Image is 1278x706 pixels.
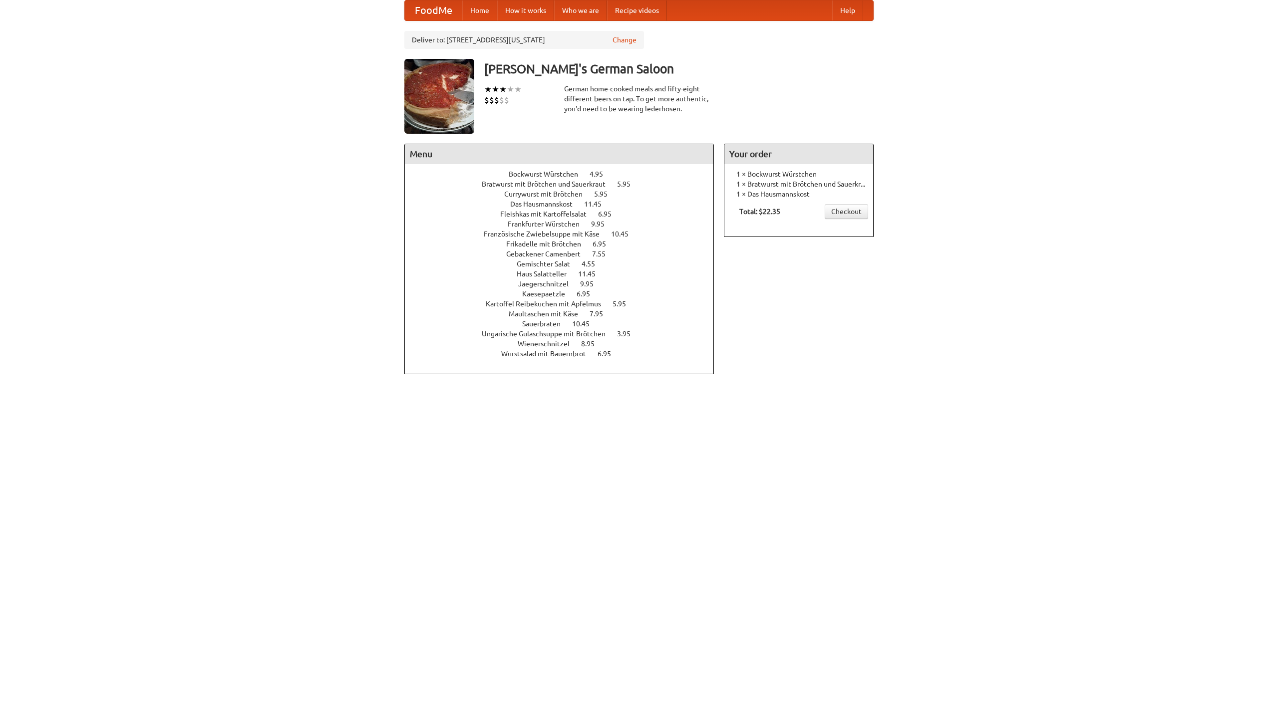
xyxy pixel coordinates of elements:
li: $ [489,95,494,106]
span: Das Hausmannskost [510,200,583,208]
a: Ungarische Gulaschsuppe mit Brötchen 3.95 [482,330,649,338]
li: $ [494,95,499,106]
span: Französische Zwiebelsuppe mit Käse [484,230,610,238]
a: Wienerschnitzel 8.95 [518,340,613,348]
span: 5.95 [613,300,636,308]
span: 11.45 [578,270,606,278]
li: ★ [492,84,499,95]
a: Kaesepaetzle 6.95 [522,290,609,298]
span: 10.45 [611,230,639,238]
span: 4.55 [582,260,605,268]
span: Currywurst mit Brötchen [504,190,593,198]
span: Haus Salatteller [517,270,577,278]
span: 5.95 [617,180,640,188]
li: 1 × Bockwurst Würstchen [729,169,868,179]
a: Checkout [825,204,868,219]
span: Wurstsalad mit Bauernbrot [501,350,596,358]
span: Ungarische Gulaschsuppe mit Brötchen [482,330,616,338]
a: Help [832,0,863,20]
h3: [PERSON_NAME]'s German Saloon [484,59,874,79]
span: Gemischter Salat [517,260,580,268]
a: Gemischter Salat 4.55 [517,260,614,268]
span: Kartoffel Reibekuchen mit Apfelmus [486,300,611,308]
span: 4.95 [590,170,613,178]
b: Total: $22.35 [739,208,780,216]
a: Sauerbraten 10.45 [522,320,608,328]
a: Das Hausmannskost 11.45 [510,200,620,208]
a: Wurstsalad mit Bauernbrot 6.95 [501,350,630,358]
span: Sauerbraten [522,320,571,328]
h4: Your order [724,144,873,164]
span: Bockwurst Würstchen [509,170,588,178]
a: Currywurst mit Brötchen 5.95 [504,190,626,198]
li: $ [499,95,504,106]
a: Who we are [554,0,607,20]
a: Jaegerschnitzel 9.95 [518,280,612,288]
div: German home-cooked meals and fifty-eight different beers on tap. To get more authentic, you'd nee... [564,84,714,114]
span: 10.45 [572,320,600,328]
a: FoodMe [405,0,462,20]
a: Bratwurst mit Brötchen und Sauerkraut 5.95 [482,180,649,188]
a: Französische Zwiebelsuppe mit Käse 10.45 [484,230,647,238]
h4: Menu [405,144,713,164]
a: Fleishkas mit Kartoffelsalat 6.95 [500,210,630,218]
span: Wienerschnitzel [518,340,580,348]
span: 11.45 [584,200,612,208]
span: 6.95 [598,210,622,218]
a: How it works [497,0,554,20]
a: Gebackener Camenbert 7.55 [506,250,624,258]
span: 6.95 [593,240,616,248]
a: Maultaschen mit Käse 7.95 [509,310,622,318]
a: Frankfurter Würstchen 9.95 [508,220,623,228]
span: 6.95 [577,290,600,298]
li: ★ [499,84,507,95]
span: Gebackener Camenbert [506,250,591,258]
span: 6.95 [598,350,621,358]
li: 1 × Bratwurst mit Brötchen und Sauerkraut [729,179,868,189]
li: $ [484,95,489,106]
a: Home [462,0,497,20]
li: ★ [514,84,522,95]
div: Deliver to: [STREET_ADDRESS][US_STATE] [404,31,644,49]
img: angular.jpg [404,59,474,134]
span: Maultaschen mit Käse [509,310,588,318]
span: Jaegerschnitzel [518,280,579,288]
span: 9.95 [591,220,615,228]
li: ★ [507,84,514,95]
li: $ [504,95,509,106]
a: Change [613,35,637,45]
a: Haus Salatteller 11.45 [517,270,614,278]
span: Kaesepaetzle [522,290,575,298]
span: Frankfurter Würstchen [508,220,590,228]
a: Kartoffel Reibekuchen mit Apfelmus 5.95 [486,300,644,308]
a: Recipe videos [607,0,667,20]
a: Bockwurst Würstchen 4.95 [509,170,622,178]
span: 7.95 [590,310,613,318]
span: Frikadelle mit Brötchen [506,240,591,248]
span: 3.95 [617,330,640,338]
li: 1 × Das Hausmannskost [729,189,868,199]
span: Bratwurst mit Brötchen und Sauerkraut [482,180,616,188]
span: 9.95 [580,280,604,288]
span: Fleishkas mit Kartoffelsalat [500,210,597,218]
span: 8.95 [581,340,605,348]
li: ★ [484,84,492,95]
span: 5.95 [594,190,618,198]
a: Frikadelle mit Brötchen 6.95 [506,240,625,248]
span: 7.55 [592,250,616,258]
